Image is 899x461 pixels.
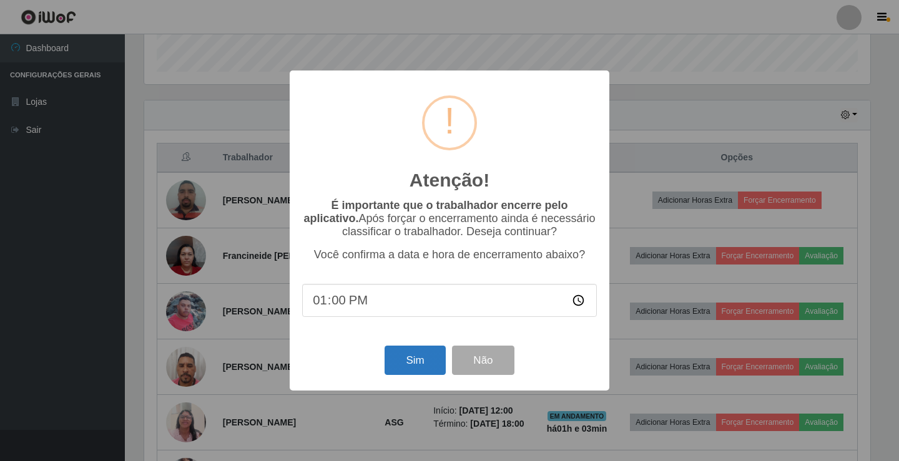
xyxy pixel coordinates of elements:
b: É importante que o trabalhador encerre pelo aplicativo. [303,199,567,225]
h2: Atenção! [410,169,489,192]
button: Sim [385,346,445,375]
p: Após forçar o encerramento ainda é necessário classificar o trabalhador. Deseja continuar? [302,199,597,238]
button: Não [452,346,514,375]
p: Você confirma a data e hora de encerramento abaixo? [302,248,597,261]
